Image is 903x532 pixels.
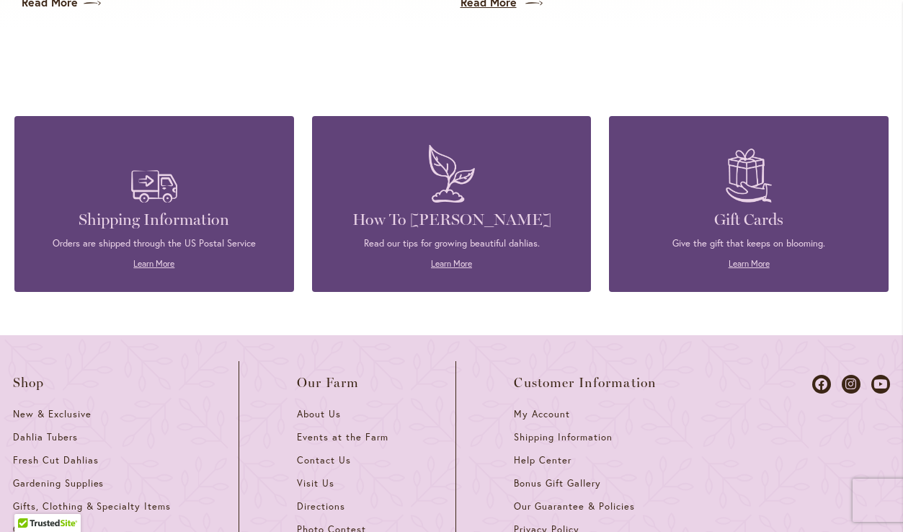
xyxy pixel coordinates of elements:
p: Give the gift that keeps on blooming. [631,237,867,250]
span: Customer Information [514,376,657,390]
p: Read our tips for growing beautiful dahlias. [334,237,570,250]
p: Orders are shipped through the US Postal Service [36,237,272,250]
span: Shipping Information [514,431,612,443]
h4: Shipping Information [36,210,272,230]
span: My Account [514,408,570,420]
span: About Us [297,408,341,420]
h4: How To [PERSON_NAME] [334,210,570,230]
span: Shop [13,376,45,390]
span: Events at the Farm [297,431,388,443]
span: Fresh Cut Dahlias [13,454,99,466]
span: Gardening Supplies [13,477,104,489]
a: Learn More [431,258,472,269]
span: Our Farm [297,376,359,390]
a: Learn More [729,258,770,269]
span: Visit Us [297,477,334,489]
a: Learn More [133,258,174,269]
a: Dahlias on Youtube [871,375,890,394]
a: Dahlias on Instagram [842,375,860,394]
span: Dahlia Tubers [13,431,78,443]
h4: Gift Cards [631,210,867,230]
a: Dahlias on Facebook [812,375,831,394]
span: New & Exclusive [13,408,92,420]
span: Contact Us [297,454,351,466]
span: Bonus Gift Gallery [514,477,600,489]
span: Help Center [514,454,571,466]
